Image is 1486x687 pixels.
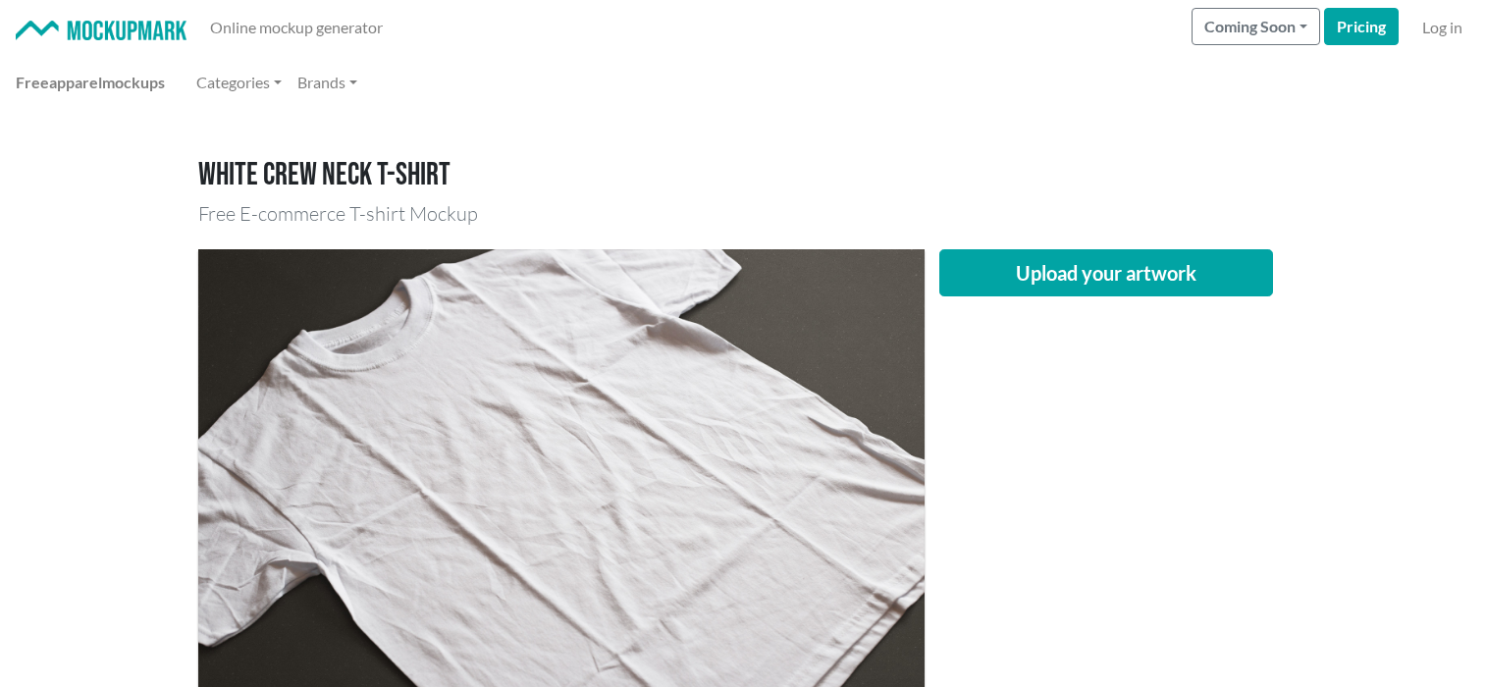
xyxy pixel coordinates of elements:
a: Online mockup generator [202,8,391,47]
a: Categories [188,63,290,102]
a: Freeapparelmockups [8,63,173,102]
button: Upload your artwork [939,249,1273,296]
button: Coming Soon [1192,8,1320,45]
a: Pricing [1324,8,1399,45]
span: apparel [49,73,102,91]
h3: Free E-commerce T-shirt Mockup [198,202,1288,226]
h1: White crew neck T-shirt [198,157,1288,194]
a: Log in [1414,8,1470,47]
img: Mockup Mark [16,21,186,41]
a: Brands [290,63,365,102]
